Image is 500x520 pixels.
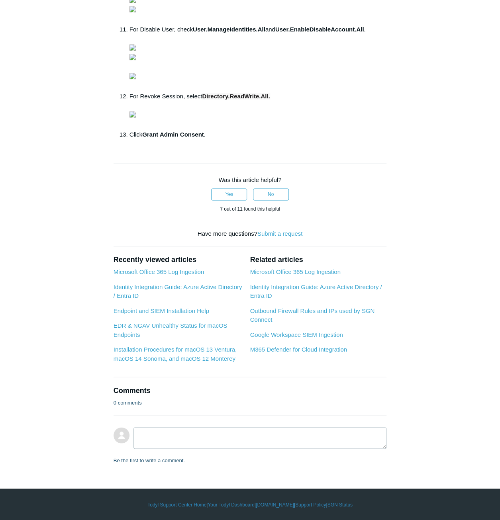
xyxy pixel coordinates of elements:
[142,131,204,138] strong: Grant Admin Consent
[129,111,136,117] img: 28485749840403
[219,176,282,183] span: Was this article helpful?
[129,54,136,60] img: 28485733491987
[327,501,353,508] a: SGN Status
[25,501,475,508] div: | | | |
[129,44,136,51] img: 28485733049747
[114,346,237,362] a: Installation Procedures for macOS 13 Ventura, macOS 14 Sonoma, and macOS 12 Monterey
[250,307,375,323] a: Outbound Firewall Rules and IPs used by SGN Connect
[250,283,382,299] a: Identity Integration Guide: Azure Active Directory / Entra ID
[114,399,142,407] p: 0 comments
[129,92,386,130] li: For Revoke Session, select
[114,307,209,314] a: Endpoint and SIEM Installation Help
[256,501,294,508] a: [DOMAIN_NAME]
[114,283,242,299] a: Identity Integration Guide: Azure Active Directory / Entra ID
[295,501,326,508] a: Support Policy
[257,230,302,237] a: Submit a request
[114,268,204,275] a: Microsoft Office 365 Log Ingestion
[129,25,386,92] li: For Disable User, check and .
[220,206,280,212] span: 7 out of 11 found this helpful
[147,501,206,508] a: Todyl Support Center Home
[193,26,265,33] strong: User.ManageIdentities.All
[253,188,289,200] button: This article was not helpful
[211,188,247,200] button: This article was helpful
[250,268,340,275] a: Microsoft Office 365 Log Ingestion
[250,254,386,265] h2: Related articles
[114,385,386,396] h2: Comments
[114,254,242,265] h2: Recently viewed articles
[202,93,270,100] span: Directory.ReadWrite.All.
[114,229,386,238] div: Have more questions?
[114,322,227,338] a: EDR & NGAV Unhealthy Status for macOS Endpoints
[250,346,347,352] a: M365 Defender for Cloud Integration
[114,456,185,464] p: Be the first to write a comment.
[275,26,364,33] strong: User.EnableDisableAccount.All
[129,6,136,12] img: 28485733024275
[208,501,254,508] a: Your Todyl Dashboard
[133,427,386,449] textarea: Add your comment
[129,73,136,79] img: 28485733499155
[129,130,386,139] li: Click .
[250,331,343,338] a: Google Workspace SIEM Ingestion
